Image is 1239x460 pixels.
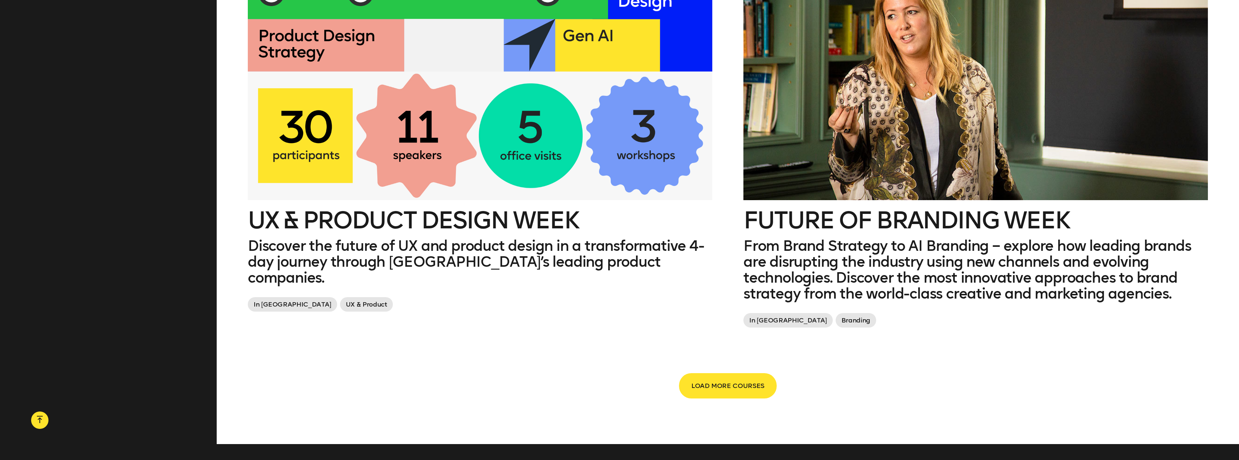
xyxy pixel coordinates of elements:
span: LOAD MORE COURSES [691,379,764,393]
p: From Brand Strategy to AI Branding – explore how leading brands are disrupting the industry using... [743,238,1208,301]
span: Branding [836,313,876,328]
h2: UX & Product Design Week [248,209,712,232]
span: UX & Product [340,297,393,312]
span: In [GEOGRAPHIC_DATA] [743,313,833,328]
span: In [GEOGRAPHIC_DATA] [248,297,337,312]
p: Discover the future of UX and product design in a transformative 4-day journey through [GEOGRAPHI... [248,238,712,286]
h2: Future of branding week [743,209,1208,232]
button: LOAD MORE COURSES [680,374,776,398]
